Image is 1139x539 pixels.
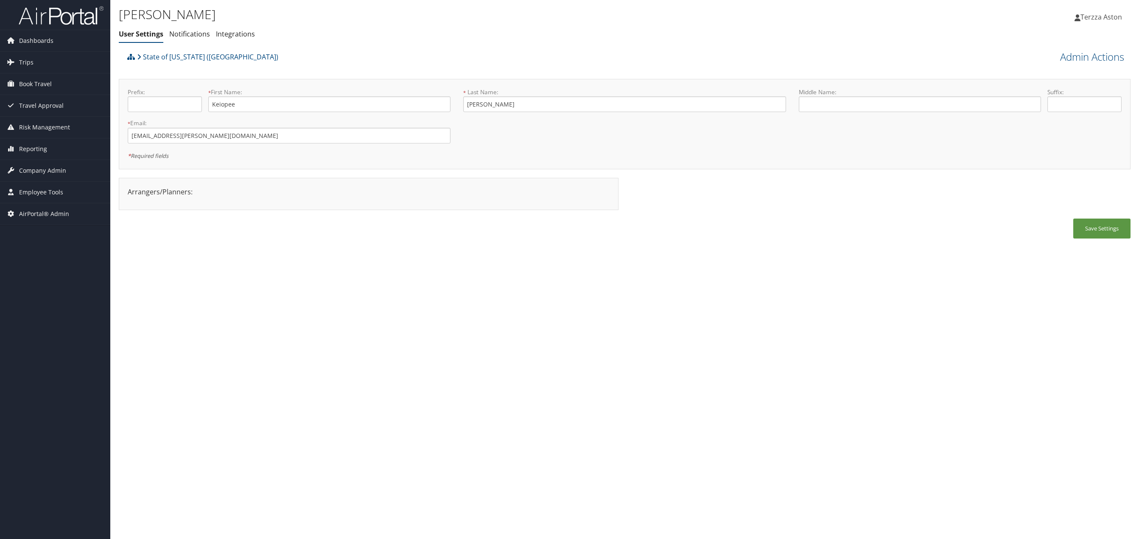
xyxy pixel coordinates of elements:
a: Admin Actions [1060,50,1124,64]
a: User Settings [119,29,163,39]
span: Employee Tools [19,182,63,203]
label: Middle Name: [799,88,1041,96]
span: Trips [19,52,34,73]
button: Save Settings [1073,219,1131,239]
label: Email: [128,119,451,127]
label: Prefix: [128,88,202,96]
a: Integrations [216,29,255,39]
a: State of [US_STATE] ([GEOGRAPHIC_DATA]) [137,48,278,65]
span: Terzza Aston [1080,12,1122,22]
span: Travel Approval [19,95,64,116]
div: Arrangers/Planners: [121,187,616,197]
a: Notifications [169,29,210,39]
span: Dashboards [19,30,53,51]
span: Company Admin [19,160,66,181]
span: Book Travel [19,73,52,95]
span: Reporting [19,138,47,160]
img: airportal-logo.png [19,6,104,25]
a: Terzza Aston [1075,4,1131,30]
label: Suffix: [1047,88,1122,96]
label: First Name: [208,88,451,96]
em: Required fields [128,152,168,160]
span: Risk Management [19,117,70,138]
h1: [PERSON_NAME] [119,6,793,23]
span: AirPortal® Admin [19,203,69,225]
label: Last Name: [463,88,786,96]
